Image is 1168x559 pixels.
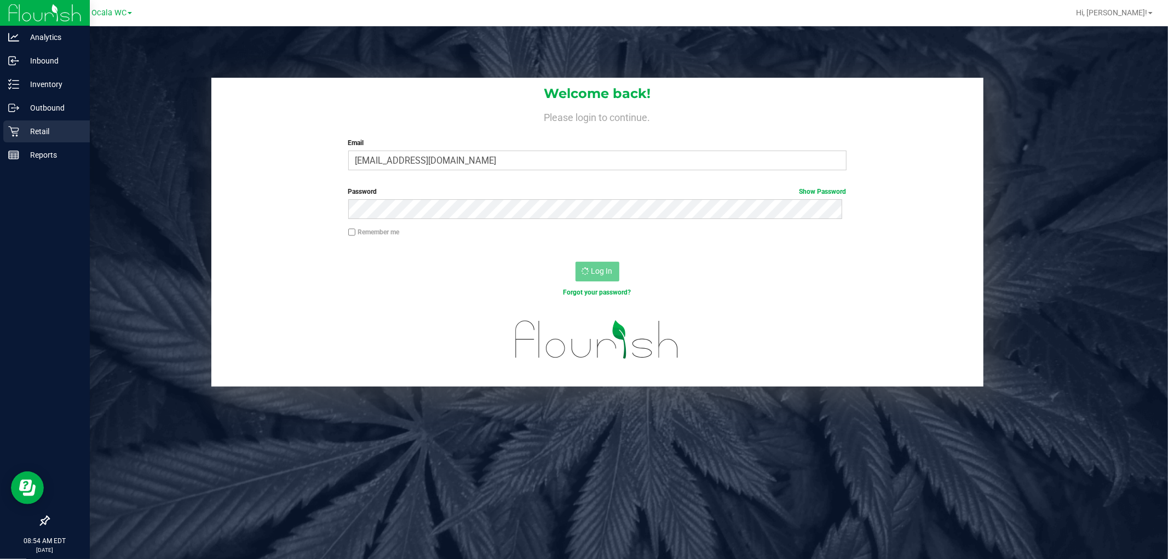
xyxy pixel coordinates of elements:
inline-svg: Inbound [8,55,19,66]
a: Show Password [799,188,847,195]
label: Email [348,138,847,148]
p: Reports [19,148,85,162]
inline-svg: Reports [8,149,19,160]
h4: Please login to continue. [211,110,983,123]
inline-svg: Retail [8,126,19,137]
span: Ocala WC [91,8,126,18]
p: 08:54 AM EDT [5,536,85,546]
inline-svg: Outbound [8,102,19,113]
inline-svg: Analytics [8,32,19,43]
span: Log In [591,267,613,275]
p: Inventory [19,78,85,91]
inline-svg: Inventory [8,79,19,90]
p: Inbound [19,54,85,67]
a: Forgot your password? [563,289,631,296]
p: Outbound [19,101,85,114]
button: Log In [576,262,619,281]
iframe: Resource center [11,471,44,504]
img: flourish_logo.svg [500,309,694,371]
p: Analytics [19,31,85,44]
h1: Welcome back! [211,87,983,101]
p: Retail [19,125,85,138]
label: Remember me [348,227,400,237]
span: Hi, [PERSON_NAME]! [1076,8,1147,17]
p: [DATE] [5,546,85,554]
span: Password [348,188,377,195]
input: Remember me [348,228,356,236]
